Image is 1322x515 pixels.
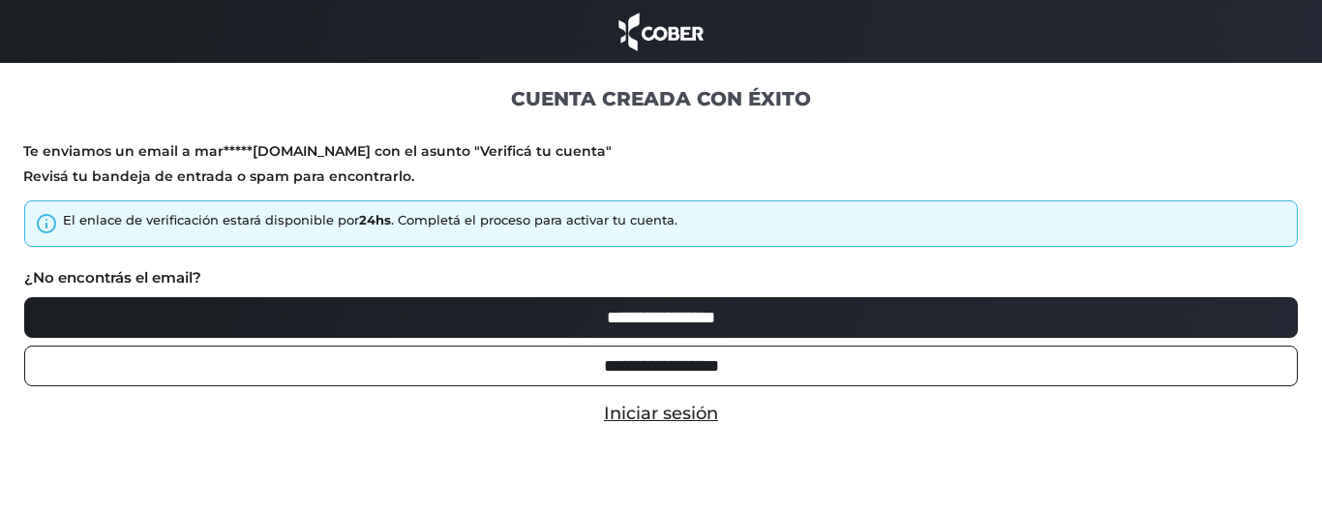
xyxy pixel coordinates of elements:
a: Iniciar sesión [604,403,718,424]
h1: CUENTA CREADA CON ÉXITO [23,86,1299,111]
div: El enlace de verificación estará disponible por . Completá el proceso para activar tu cuenta. [63,211,677,230]
p: Unable to load the requested file: pwa/ia.php [64,97,1248,116]
img: cober_marca.png [614,10,708,53]
label: ¿No encontrás el email? [24,267,201,289]
p: Revisá tu bandeja de entrada o spam para encontrarlo. [23,167,1299,186]
strong: 24hs [359,212,391,227]
h1: An Error Was Encountered [49,40,1263,83]
p: Te enviamos un email a mar*****[DOMAIN_NAME] con el asunto "Verificá tu cuenta" [23,142,1299,161]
